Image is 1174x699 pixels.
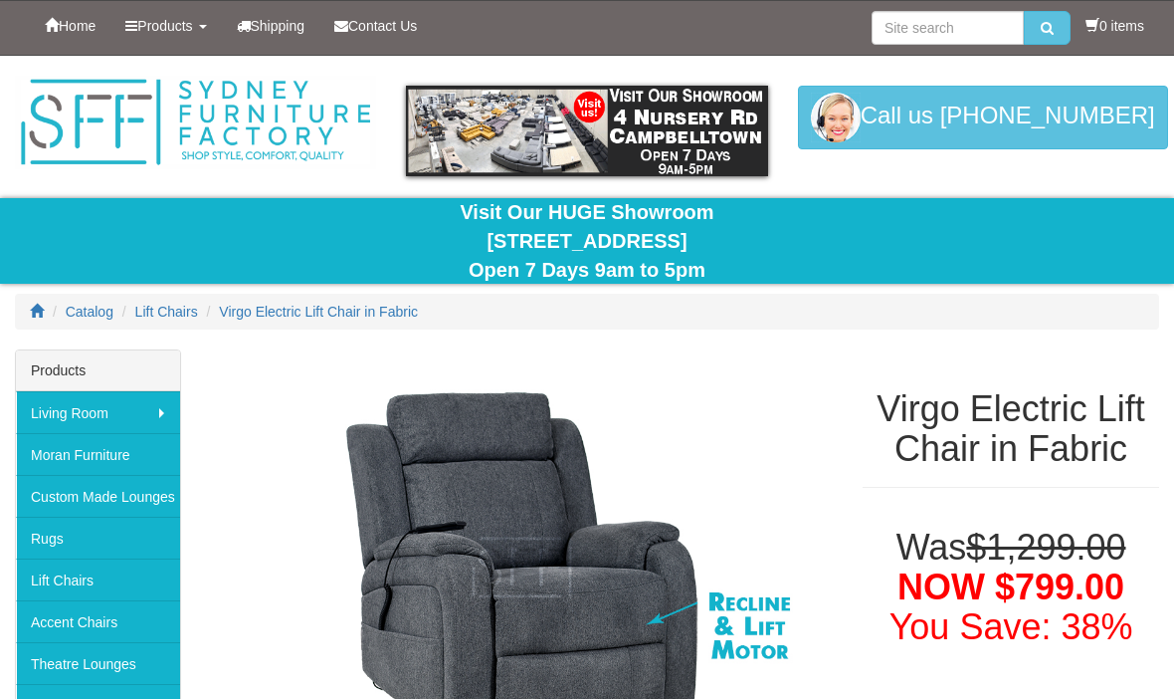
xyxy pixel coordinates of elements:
li: 0 items [1085,16,1144,36]
span: Shipping [251,18,305,34]
input: Site search [872,11,1024,45]
div: Products [16,350,180,391]
a: Home [30,1,110,51]
font: You Save: 38% [889,606,1133,647]
a: Accent Chairs [16,600,180,642]
a: Lift Chairs [135,304,198,320]
span: NOW $799.00 [897,567,1124,607]
del: $1,299.00 [966,527,1125,568]
span: Contact Us [348,18,417,34]
h1: Was [863,528,1159,646]
h1: Virgo Electric Lift Chair in Fabric [863,389,1159,468]
img: showroom.gif [406,86,767,176]
a: Theatre Lounges [16,642,180,684]
a: Virgo Electric Lift Chair in Fabric [219,304,418,320]
a: Moran Furniture [16,433,180,475]
a: Lift Chairs [16,559,180,600]
div: Visit Our HUGE Showroom [STREET_ADDRESS] Open 7 Days 9am to 5pm [15,198,1159,284]
a: Living Room [16,391,180,433]
span: Home [59,18,96,34]
a: Contact Us [319,1,432,51]
a: Catalog [66,304,113,320]
a: Custom Made Lounges [16,475,180,517]
a: Shipping [222,1,320,51]
img: Sydney Furniture Factory [15,76,376,169]
a: Rugs [16,517,180,559]
a: Products [110,1,221,51]
span: Products [137,18,192,34]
